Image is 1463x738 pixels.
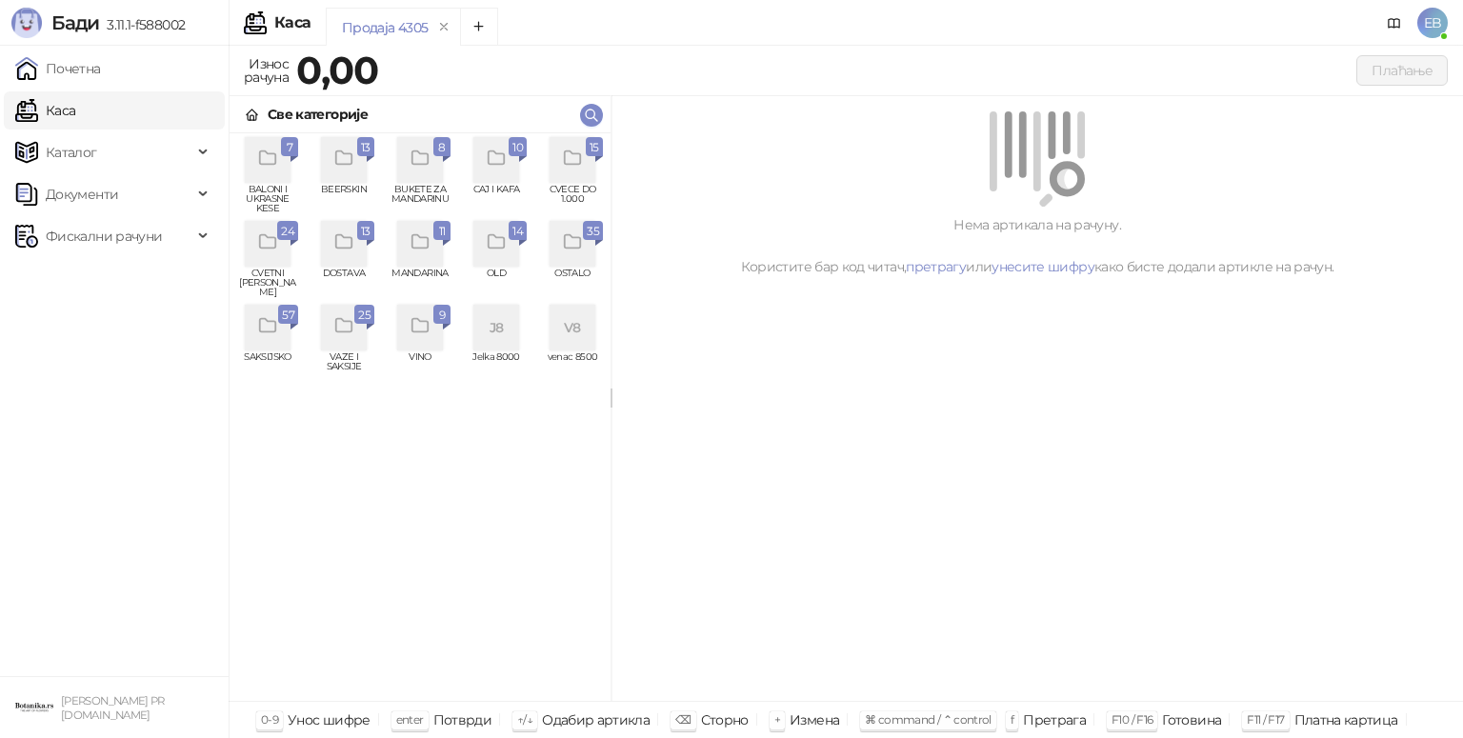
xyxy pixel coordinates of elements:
span: 57 [282,305,294,326]
span: 14 [512,221,523,242]
div: grid [230,133,611,701]
span: Jelka 8000 [466,352,527,381]
span: 9 [437,305,447,326]
span: venac 8500 [542,352,603,381]
div: Готовина [1162,708,1221,732]
strong: 0,00 [296,47,378,93]
span: SAKSIJSKO [237,352,298,381]
span: 15 [590,137,599,158]
span: + [774,712,780,727]
a: Почетна [15,50,101,88]
span: VAZE I SAKSIJE [313,352,374,381]
a: претрагу [906,258,966,275]
div: Одабир артикла [542,708,650,732]
span: 25 [358,305,371,326]
div: J8 [473,305,519,350]
span: Каталог [46,133,97,171]
span: DOSTAVA [313,269,374,297]
div: Претрага [1023,708,1086,732]
span: BALONI I UKRASNE KESE [237,185,298,213]
img: Logo [11,8,42,38]
a: унесите шифру [992,258,1094,275]
span: ⌫ [675,712,691,727]
span: ↑/↓ [517,712,532,727]
span: 7 [285,137,294,158]
span: CVECE DO 1.000 [542,185,603,213]
span: Фискални рачуни [46,217,162,255]
div: Сторно [701,708,749,732]
img: 64x64-companyLogo-0e2e8aaa-0bd2-431b-8613-6e3c65811325.png [15,688,53,727]
span: F11 / F17 [1247,712,1284,727]
div: Износ рачуна [240,51,292,90]
span: 11 [437,221,447,242]
span: 13 [361,221,371,242]
button: remove [431,19,456,35]
div: Потврди [433,708,492,732]
div: Каса [274,15,311,30]
span: BEERSKIN [313,185,374,213]
a: Документација [1379,8,1410,38]
button: Add tab [460,8,498,46]
span: F10 / F16 [1112,712,1152,727]
span: CVETNI [PERSON_NAME] [237,269,298,297]
span: EB [1417,8,1448,38]
span: Бади [51,11,99,34]
span: BUKETE ZA MANDARINU [390,185,451,213]
span: 13 [361,137,371,158]
div: V8 [550,305,595,350]
div: Платна картица [1294,708,1398,732]
span: VINO [390,352,451,381]
div: Продаја 4305 [342,17,428,38]
span: Документи [46,175,118,213]
span: 10 [512,137,523,158]
div: Нема артикала на рачуну. Користите бар код читач, или како бисте додали артикле на рачун. [634,214,1440,277]
span: 8 [437,137,447,158]
span: ⌘ command / ⌃ control [865,712,992,727]
small: [PERSON_NAME] PR [DOMAIN_NAME] [61,694,165,722]
span: MANDARINA [390,269,451,297]
button: Плаћање [1356,55,1448,86]
div: Све категорије [268,104,368,125]
span: 0-9 [261,712,278,727]
span: 24 [281,221,294,242]
span: enter [396,712,424,727]
a: Каса [15,91,75,130]
span: f [1011,712,1013,727]
div: Унос шифре [288,708,371,732]
span: CAJ I KAFA [466,185,527,213]
span: OSTALO [542,269,603,297]
span: 3.11.1-f588002 [99,16,185,33]
span: OLD [466,269,527,297]
span: 35 [587,221,599,242]
div: Измена [790,708,839,732]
